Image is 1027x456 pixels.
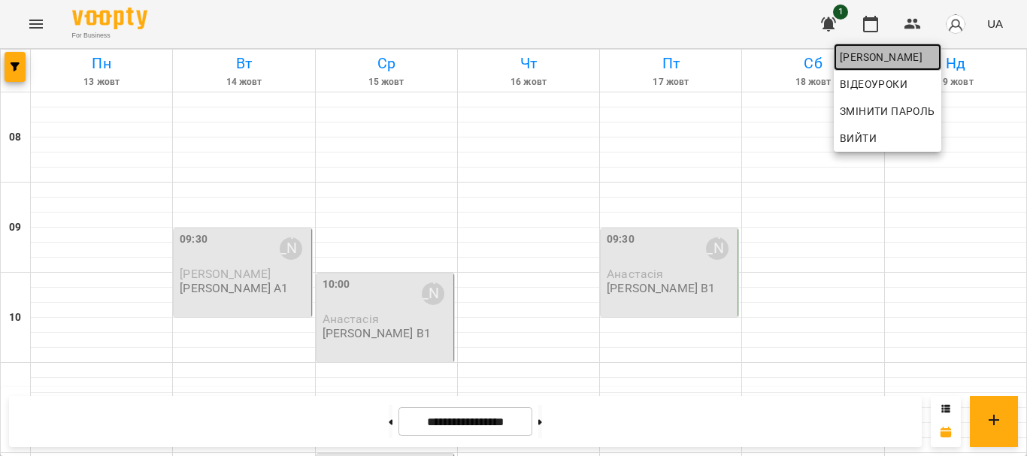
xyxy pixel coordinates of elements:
[834,71,913,98] a: Відеоуроки
[840,75,907,93] span: Відеоуроки
[840,48,935,66] span: [PERSON_NAME]
[834,44,941,71] a: [PERSON_NAME]
[834,98,941,125] a: Змінити пароль
[840,129,877,147] span: Вийти
[840,102,935,120] span: Змінити пароль
[834,125,941,152] button: Вийти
